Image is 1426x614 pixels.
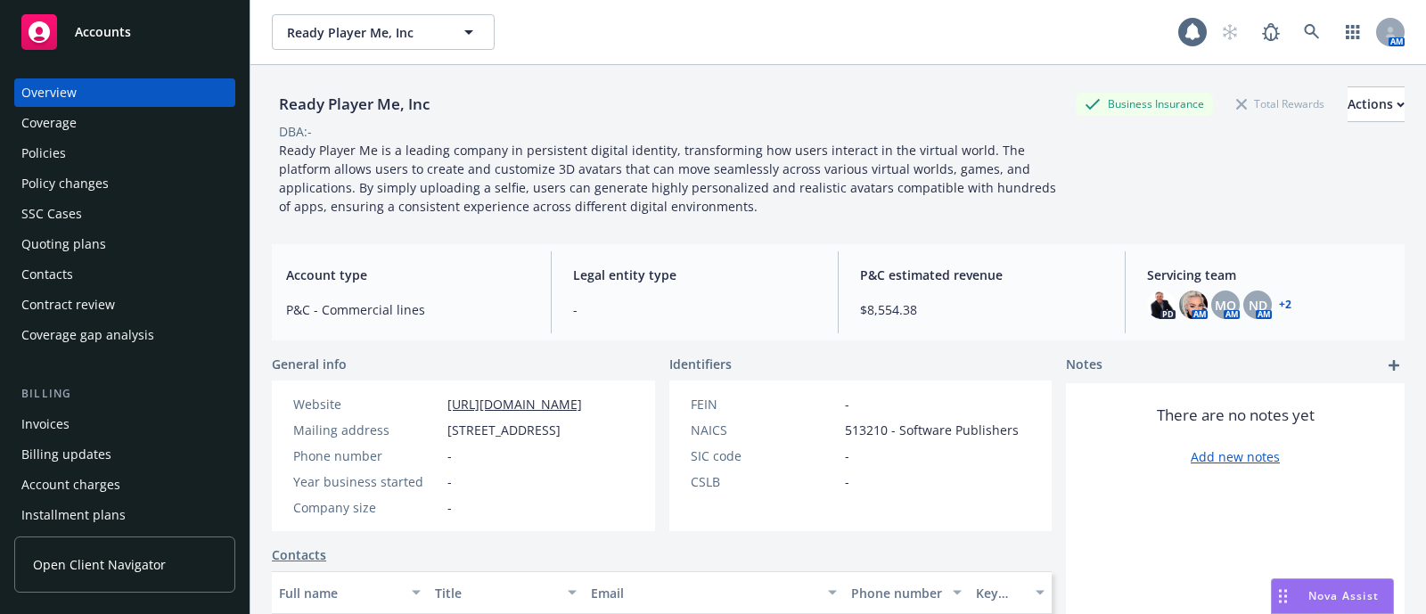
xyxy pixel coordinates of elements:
a: add [1383,355,1405,376]
div: Coverage gap analysis [21,321,154,349]
span: P&C - Commercial lines [286,300,529,319]
div: Contacts [21,260,73,289]
span: - [845,446,849,465]
a: Contract review [14,291,235,319]
span: - [447,498,452,517]
div: CSLB [691,472,838,491]
div: Account charges [21,471,120,499]
span: 513210 - Software Publishers [845,421,1019,439]
div: Installment plans [21,501,126,529]
img: photo [1147,291,1176,319]
div: Drag to move [1272,579,1294,613]
span: - [573,300,816,319]
a: Coverage [14,109,235,137]
a: Contacts [272,545,326,564]
div: Overview [21,78,77,107]
span: Identifiers [669,355,732,373]
div: Billing [14,385,235,403]
button: Ready Player Me, Inc [272,14,495,50]
span: Servicing team [1147,266,1390,284]
div: Billing updates [21,440,111,469]
a: Quoting plans [14,230,235,258]
a: Search [1294,14,1330,50]
a: Start snowing [1212,14,1248,50]
button: Nova Assist [1271,578,1394,614]
span: - [845,395,849,413]
span: Notes [1066,355,1102,376]
a: Accounts [14,7,235,57]
div: Full name [279,584,401,602]
button: Full name [272,571,428,614]
a: Contacts [14,260,235,289]
div: Year business started [293,472,440,491]
div: Coverage [21,109,77,137]
div: FEIN [691,395,838,413]
div: Policies [21,139,66,168]
button: Phone number [844,571,969,614]
div: Ready Player Me, Inc [272,93,437,116]
span: P&C estimated revenue [860,266,1103,284]
a: Billing updates [14,440,235,469]
span: Legal entity type [573,266,816,284]
span: Ready Player Me is a leading company in persistent digital identity, transforming how users inter... [279,142,1060,215]
span: Open Client Navigator [33,555,166,574]
div: SIC code [691,446,838,465]
span: General info [272,355,347,373]
span: Nova Assist [1308,588,1379,603]
span: There are no notes yet [1157,405,1315,426]
span: - [845,472,849,491]
a: [URL][DOMAIN_NAME] [447,396,582,413]
a: Coverage gap analysis [14,321,235,349]
a: Overview [14,78,235,107]
span: - [447,472,452,491]
div: Email [591,584,817,602]
button: Key contact [969,571,1052,614]
div: DBA: - [279,122,312,141]
span: Ready Player Me, Inc [287,23,441,42]
div: Company size [293,498,440,517]
button: Title [428,571,584,614]
div: Contract review [21,291,115,319]
a: SSC Cases [14,200,235,228]
div: Policy changes [21,169,109,198]
span: ND [1249,296,1267,315]
span: Accounts [75,25,131,39]
div: Phone number [851,584,942,602]
div: Mailing address [293,421,440,439]
a: Policy changes [14,169,235,198]
div: Phone number [293,446,440,465]
span: [STREET_ADDRESS] [447,421,561,439]
div: SSC Cases [21,200,82,228]
span: Account type [286,266,529,284]
img: photo [1179,291,1208,319]
span: MQ [1215,296,1236,315]
div: NAICS [691,421,838,439]
a: Report a Bug [1253,14,1289,50]
div: Business Insurance [1076,93,1213,115]
div: Quoting plans [21,230,106,258]
div: Invoices [21,410,70,438]
a: Policies [14,139,235,168]
a: +2 [1279,299,1291,310]
div: Actions [1348,87,1405,121]
div: Title [435,584,557,602]
span: - [447,446,452,465]
a: Invoices [14,410,235,438]
button: Actions [1348,86,1405,122]
div: Key contact [976,584,1025,602]
a: Switch app [1335,14,1371,50]
a: Add new notes [1191,447,1280,466]
div: Website [293,395,440,413]
a: Account charges [14,471,235,499]
button: Email [584,571,844,614]
a: Installment plans [14,501,235,529]
span: $8,554.38 [860,300,1103,319]
div: Total Rewards [1227,93,1333,115]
